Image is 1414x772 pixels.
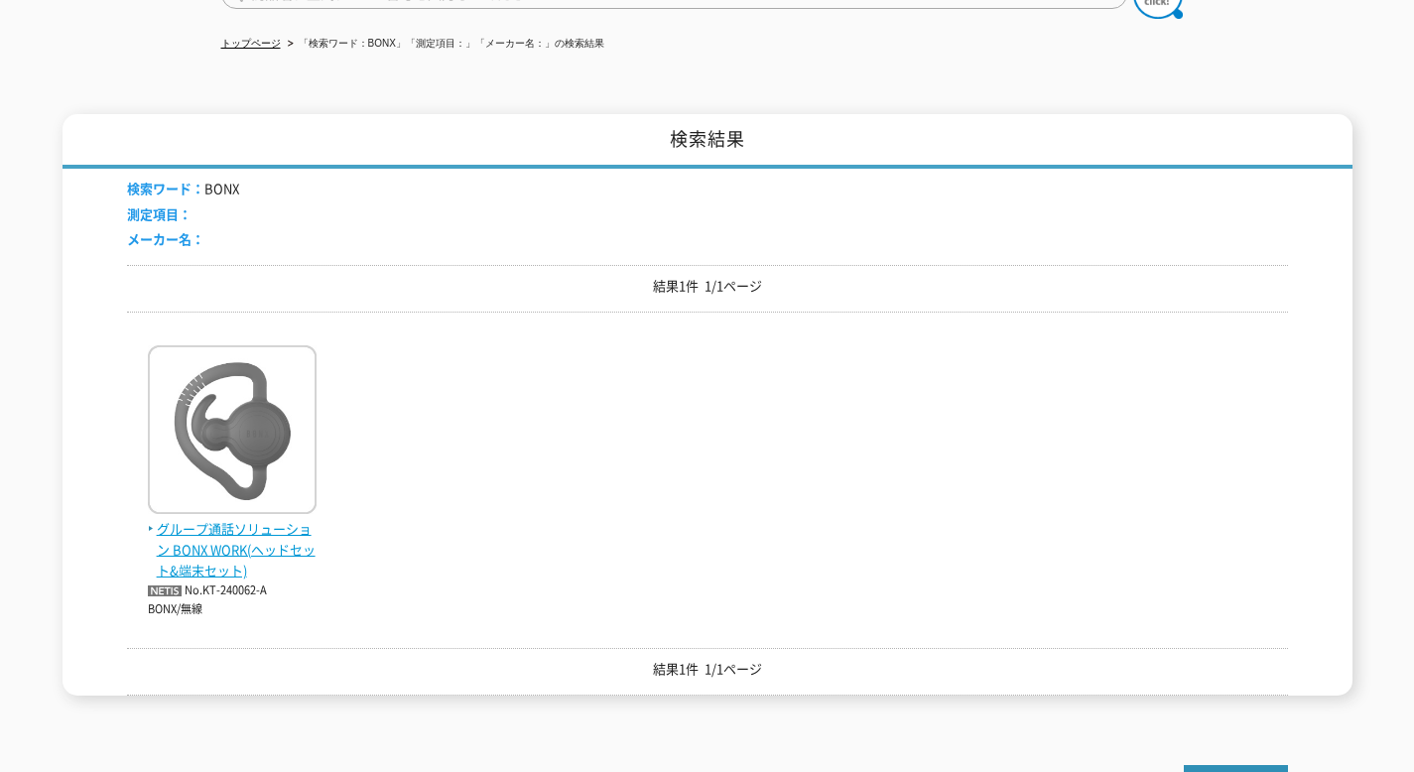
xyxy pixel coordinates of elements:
[148,580,317,601] p: No.KT-240062-A
[127,179,204,197] span: 検索ワード：
[127,659,1288,680] p: 結果1件 1/1ページ
[148,345,317,519] img: BONX WORK(ヘッドセット&端末セット)
[148,519,317,580] span: グループ通話ソリューション BONX WORK(ヘッドセット&端末セット)
[127,276,1288,297] p: 結果1件 1/1ページ
[221,38,281,49] a: トップページ
[148,601,317,618] p: BONX/無線
[127,229,204,248] span: メーカー名：
[127,179,239,199] li: BONX
[127,204,192,223] span: 測定項目：
[148,498,317,580] a: グループ通話ソリューション BONX WORK(ヘッドセット&端末セット)
[63,114,1352,169] h1: 検索結果
[284,34,604,55] li: 「検索ワード：BONX」「測定項目：」「メーカー名：」の検索結果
